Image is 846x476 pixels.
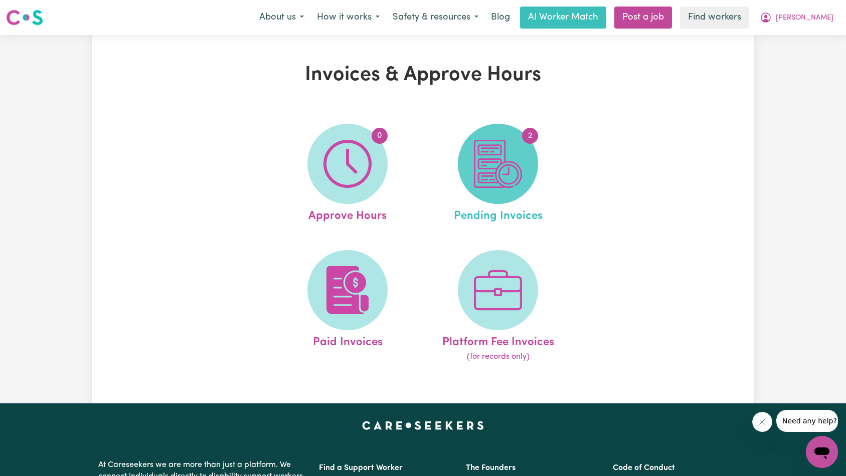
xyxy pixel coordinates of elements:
[522,128,538,144] span: 2
[776,410,838,432] iframe: Message from company
[275,250,420,363] a: Paid Invoices
[313,330,383,351] span: Paid Invoices
[209,63,638,87] h1: Invoices & Approve Hours
[485,7,516,29] a: Blog
[319,464,403,472] a: Find a Support Worker
[6,6,43,29] a: Careseekers logo
[680,7,749,29] a: Find workers
[776,13,833,24] span: [PERSON_NAME]
[310,7,386,28] button: How it works
[613,464,675,472] a: Code of Conduct
[6,9,43,27] img: Careseekers logo
[362,421,484,429] a: Careseekers home page
[520,7,606,29] a: AI Worker Match
[454,204,543,225] span: Pending Invoices
[372,128,388,144] span: 0
[752,412,772,432] iframe: Close message
[467,351,530,363] span: (for records only)
[275,124,420,225] a: Approve Hours
[426,124,570,225] a: Pending Invoices
[753,7,840,28] button: My Account
[386,7,485,28] button: Safety & resources
[442,330,554,351] span: Platform Fee Invoices
[466,464,516,472] a: The Founders
[426,250,570,363] a: Platform Fee Invoices(for records only)
[308,204,387,225] span: Approve Hours
[253,7,310,28] button: About us
[614,7,672,29] a: Post a job
[806,436,838,468] iframe: Button to launch messaging window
